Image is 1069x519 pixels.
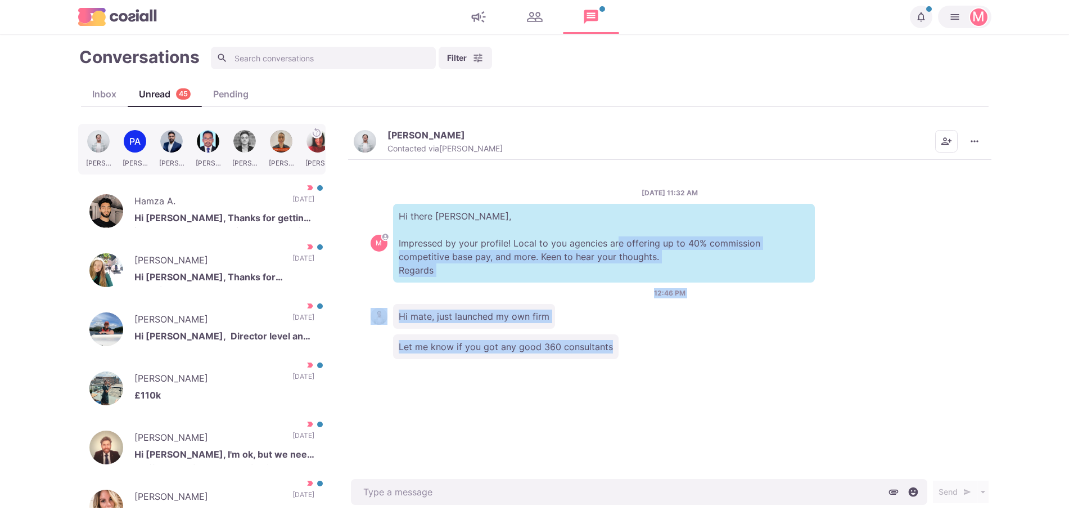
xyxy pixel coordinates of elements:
div: Inbox [81,87,128,101]
p: [PERSON_NAME] [134,253,281,270]
p: Hamza A. [134,194,281,211]
p: 12:46 PM [654,288,685,298]
img: Matthew K. [89,312,123,346]
div: Martin [376,240,382,247]
p: £110k [134,388,314,405]
div: Pending [202,87,260,101]
button: Add add contacts [935,130,958,153]
img: Sonny Dickinson [371,308,387,325]
p: Hi there [PERSON_NAME], Impressed by your profile! Local to you agencies are offering up to 40% c... [393,204,815,283]
div: Martin [972,10,985,24]
button: Sonny Dickinson[PERSON_NAME]Contacted via[PERSON_NAME] [354,129,503,154]
button: Martin [938,6,991,28]
img: Garima Singh [89,372,123,405]
p: [DATE] [292,253,314,270]
button: Send [933,481,977,503]
p: [PERSON_NAME] [134,431,281,448]
p: [DATE] [292,490,314,507]
p: [DATE] [292,194,314,211]
p: [PERSON_NAME] [134,490,281,507]
button: More menu [963,130,986,153]
p: [PERSON_NAME] [387,129,465,141]
p: Hi [PERSON_NAME], Thanks for getting in touch - really appreciate you reaching out. I've attached... [134,211,314,228]
p: [DATE] [292,431,314,448]
p: Let me know if you got any good 360 consultants [393,334,619,359]
p: Hi [PERSON_NAME], Director level and above happy to have a chat. Many thanks, Matt [134,329,314,346]
p: Contacted via [PERSON_NAME] [387,144,503,154]
p: Hi [PERSON_NAME], I'm ok, but we need staff as a business, only thing is, we would want 100% reba... [134,448,314,464]
img: William Lindsay [89,431,123,464]
button: Select emoji [905,484,922,500]
svg: avatar [382,234,388,240]
h1: Conversations [79,47,200,67]
img: Hamza A. [89,194,123,228]
button: Filter [439,47,492,69]
p: [DATE] [292,312,314,329]
p: Hi [PERSON_NAME], Thanks for reaching out. What roles you have available at the moment? [134,270,314,287]
p: [PERSON_NAME] [134,312,281,329]
button: Notifications [910,6,932,28]
p: 45 [179,89,188,100]
p: [DATE] [292,372,314,388]
div: Unread [128,87,202,101]
p: [DATE] 11:32 AM [642,188,698,198]
img: Monika Slionskyte [89,253,123,287]
p: [PERSON_NAME] [134,372,281,388]
img: Sonny Dickinson [354,130,376,153]
button: Attach files [885,484,902,500]
img: logo [78,8,157,25]
input: Search conversations [211,47,436,69]
p: Hi mate, just launched my own firm [393,304,555,329]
